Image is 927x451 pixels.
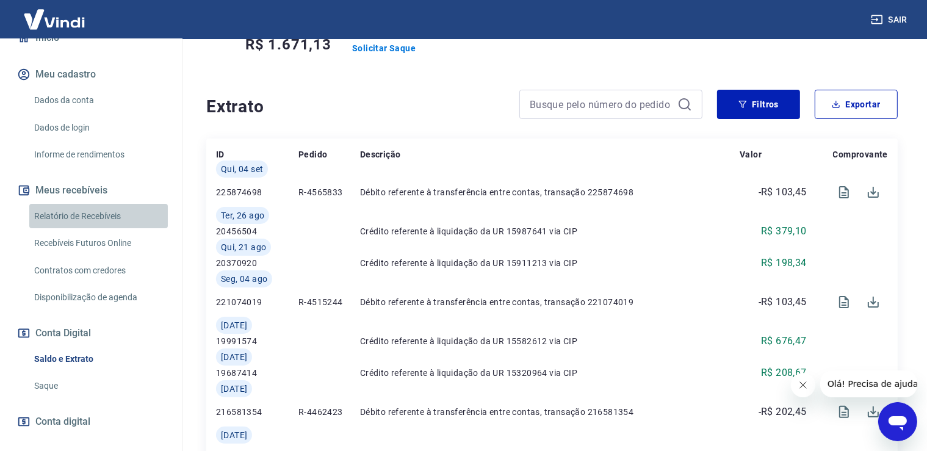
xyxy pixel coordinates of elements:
[360,257,740,269] p: Crédito referente à liquidação da UR 15911213 via CIP
[29,88,168,113] a: Dados da conta
[360,335,740,347] p: Crédito referente à liquidação da UR 15582612 via CIP
[717,90,800,119] button: Filtros
[859,397,888,427] span: Download
[35,413,90,430] span: Conta digital
[859,287,888,317] span: Download
[29,258,168,283] a: Contratos com credores
[298,186,360,198] p: R-4565833
[868,9,912,31] button: Sair
[759,185,807,200] p: -R$ 103,45
[221,429,247,441] span: [DATE]
[360,406,740,418] p: Débito referente à transferência entre contas, transação 216581354
[216,335,298,347] p: 19991574
[221,351,247,363] span: [DATE]
[761,224,807,239] p: R$ 379,10
[360,296,740,308] p: Débito referente à transferência entre contas, transação 221074019
[221,209,264,222] span: Ter, 26 ago
[221,163,263,175] span: Qui, 04 set
[216,257,298,269] p: 20370920
[761,334,807,348] p: R$ 676,47
[360,225,740,237] p: Crédito referente à liquidação da UR 15987641 via CIP
[740,148,762,161] p: Valor
[216,406,298,418] p: 216581354
[7,9,103,18] span: Olá! Precisa de ajuda?
[878,402,917,441] iframe: Botão para abrir a janela de mensagens
[29,204,168,229] a: Relatório de Recebíveis
[829,178,859,207] span: Visualizar
[759,295,807,309] p: -R$ 103,45
[221,241,266,253] span: Qui, 21 ago
[221,383,247,395] span: [DATE]
[216,225,298,237] p: 20456504
[15,177,168,204] button: Meus recebíveis
[245,35,331,54] h5: R$ 1.671,13
[29,115,168,140] a: Dados de login
[833,148,888,161] p: Comprovante
[15,320,168,347] button: Conta Digital
[360,367,740,379] p: Crédito referente à liquidação da UR 15320964 via CIP
[206,95,505,119] h4: Extrato
[29,373,168,399] a: Saque
[829,397,859,427] span: Visualizar
[829,287,859,317] span: Visualizar
[15,408,168,435] a: Conta digital
[759,405,807,419] p: -R$ 202,45
[15,1,94,38] img: Vindi
[761,366,807,380] p: R$ 208,67
[298,296,360,308] p: R-4515244
[29,231,168,256] a: Recebíveis Futuros Online
[298,406,360,418] p: R-4462423
[859,178,888,207] span: Download
[216,186,298,198] p: 225874698
[216,367,298,379] p: 19687414
[791,373,815,397] iframe: Fechar mensagem
[761,256,807,270] p: R$ 198,34
[815,90,898,119] button: Exportar
[530,95,673,114] input: Busque pelo número do pedido
[360,186,740,198] p: Débito referente à transferência entre contas, transação 225874698
[29,347,168,372] a: Saldo e Extrato
[221,319,247,331] span: [DATE]
[221,273,267,285] span: Seg, 04 ago
[29,142,168,167] a: Informe de rendimentos
[216,296,298,308] p: 221074019
[29,285,168,310] a: Disponibilização de agenda
[820,370,917,397] iframe: Mensagem da empresa
[298,148,327,161] p: Pedido
[15,61,168,88] button: Meu cadastro
[216,148,225,161] p: ID
[360,148,401,161] p: Descrição
[352,42,416,54] a: Solicitar Saque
